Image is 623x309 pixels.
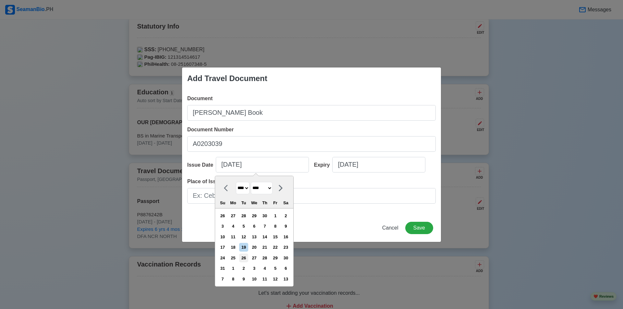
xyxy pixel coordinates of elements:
div: Choose Friday, July 1st, 2022 [271,211,280,220]
div: Choose Tuesday, June 28th, 2022 [239,211,248,220]
div: We [250,198,259,207]
div: Choose Friday, July 8th, 2022 [271,222,280,231]
div: Choose Friday, August 5th, 2022 [271,264,280,273]
div: Choose Sunday, July 24th, 2022 [218,254,227,262]
div: Choose Friday, July 22nd, 2022 [271,243,280,252]
div: Choose Wednesday, July 6th, 2022 [250,222,259,231]
div: Choose Monday, July 25th, 2022 [229,254,238,262]
div: Expiry [314,161,333,169]
span: Place of Issue [187,179,222,184]
div: Choose Tuesday, July 26th, 2022 [239,254,248,262]
div: Choose Saturday, July 16th, 2022 [281,232,290,241]
div: Choose Wednesday, July 27th, 2022 [250,254,259,262]
div: Tu [239,198,248,207]
div: Choose Friday, August 12th, 2022 [271,275,280,283]
div: Choose Tuesday, August 9th, 2022 [239,275,248,283]
div: Choose Thursday, August 11th, 2022 [260,275,269,283]
div: Add Travel Document [187,73,267,84]
div: Choose Tuesday, July 19th, 2022 [239,243,248,252]
div: Choose Thursday, July 7th, 2022 [260,222,269,231]
div: Choose Sunday, July 31st, 2022 [218,264,227,273]
div: Sa [281,198,290,207]
div: Choose Sunday, July 3rd, 2022 [218,222,227,231]
button: Save [405,222,433,234]
div: Choose Monday, July 11th, 2022 [229,232,238,241]
div: Choose Monday, June 27th, 2022 [229,211,238,220]
div: Choose Wednesday, July 13th, 2022 [250,232,259,241]
div: Choose Monday, July 4th, 2022 [229,222,238,231]
div: Choose Monday, August 8th, 2022 [229,275,238,283]
input: Ex: Cebu City [187,188,436,204]
div: Choose Wednesday, July 20th, 2022 [250,243,259,252]
div: Choose Thursday, July 14th, 2022 [260,232,269,241]
div: Choose Sunday, July 17th, 2022 [218,243,227,252]
span: Document Number [187,127,234,132]
div: Choose Thursday, August 4th, 2022 [260,264,269,273]
div: Mo [229,198,238,207]
button: Cancel [378,222,403,234]
div: Choose Friday, July 29th, 2022 [271,254,280,262]
div: Th [260,198,269,207]
div: Choose Saturday, July 2nd, 2022 [281,211,290,220]
div: Choose Monday, July 18th, 2022 [229,243,238,252]
div: Choose Saturday, August 6th, 2022 [281,264,290,273]
div: Fr [271,198,280,207]
div: Choose Tuesday, August 2nd, 2022 [239,264,248,273]
div: month 2022-07 [217,210,291,284]
div: Choose Tuesday, July 12th, 2022 [239,232,248,241]
span: Document [187,96,213,101]
div: Choose Saturday, August 13th, 2022 [281,275,290,283]
div: Choose Tuesday, July 5th, 2022 [239,222,248,231]
div: Choose Wednesday, August 3rd, 2022 [250,264,259,273]
div: Choose Sunday, July 10th, 2022 [218,232,227,241]
div: Choose Saturday, July 30th, 2022 [281,254,290,262]
div: Choose Saturday, July 9th, 2022 [281,222,290,231]
input: Ex: P12345678B [187,136,436,152]
div: Issue Date [187,161,216,169]
div: Choose Friday, July 15th, 2022 [271,232,280,241]
div: Choose Thursday, July 28th, 2022 [260,254,269,262]
input: Ex: Passport [187,105,436,121]
div: Choose Sunday, August 7th, 2022 [218,275,227,283]
div: Choose Wednesday, August 10th, 2022 [250,275,259,283]
div: Choose Thursday, July 21st, 2022 [260,243,269,252]
div: Choose Sunday, June 26th, 2022 [218,211,227,220]
div: Choose Monday, August 1st, 2022 [229,264,238,273]
div: Su [218,198,227,207]
div: Choose Saturday, July 23rd, 2022 [281,243,290,252]
span: Cancel [382,225,398,231]
div: Choose Thursday, June 30th, 2022 [260,211,269,220]
div: Choose Wednesday, June 29th, 2022 [250,211,259,220]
